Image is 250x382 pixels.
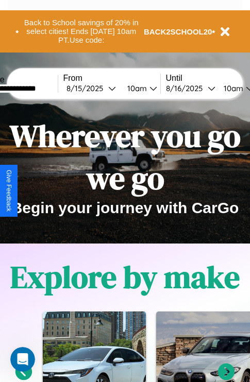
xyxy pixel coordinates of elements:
button: 10am [119,83,160,94]
div: 10am [122,83,149,93]
button: Back to School savings of 20% in select cities! Ends [DATE] 10am PT.Use code: [19,15,144,47]
iframe: Intercom live chat [10,347,35,372]
div: 8 / 16 / 2025 [166,83,208,93]
div: Give Feedback [5,170,12,212]
button: 8/15/2025 [63,83,119,94]
div: 10am [219,83,246,93]
label: From [63,74,160,83]
div: 8 / 15 / 2025 [66,83,108,93]
b: BACK2SCHOOL20 [144,27,212,36]
h1: Explore by make [10,256,240,298]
